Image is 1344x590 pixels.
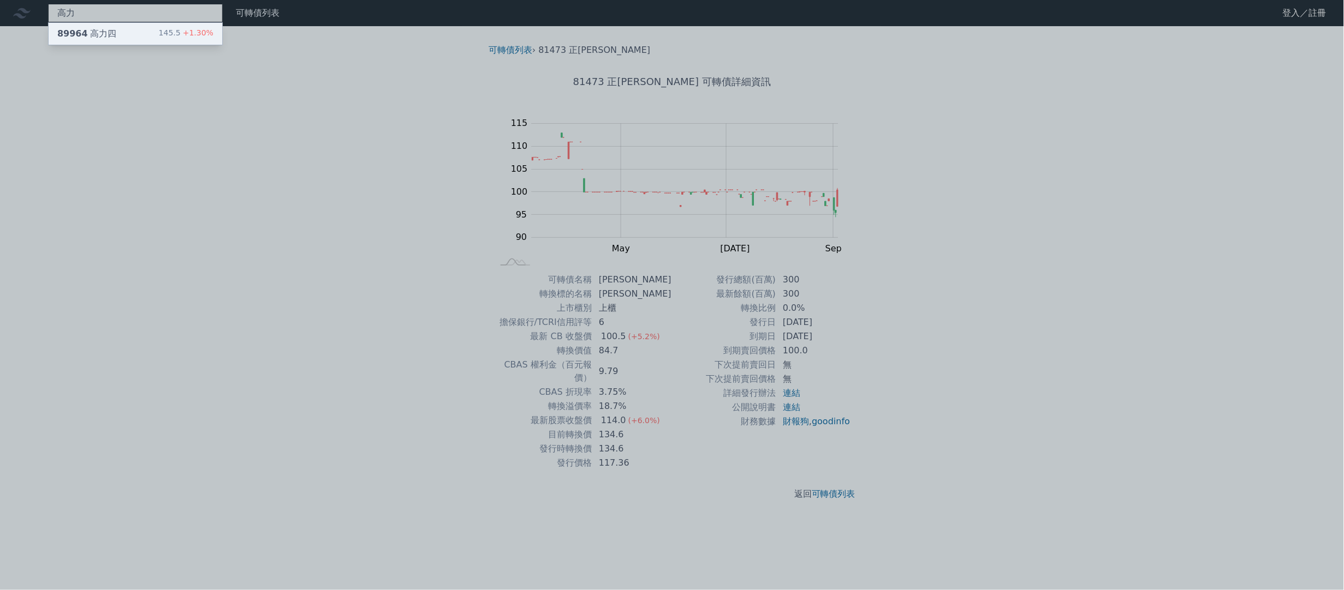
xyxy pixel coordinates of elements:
[49,23,222,45] a: 89964高力四 145.5+1.30%
[1289,538,1344,590] div: 聊天小工具
[1289,538,1344,590] iframe: Chat Widget
[57,28,88,39] span: 89964
[57,27,116,40] div: 高力四
[181,28,213,37] span: +1.30%
[159,27,213,40] div: 145.5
